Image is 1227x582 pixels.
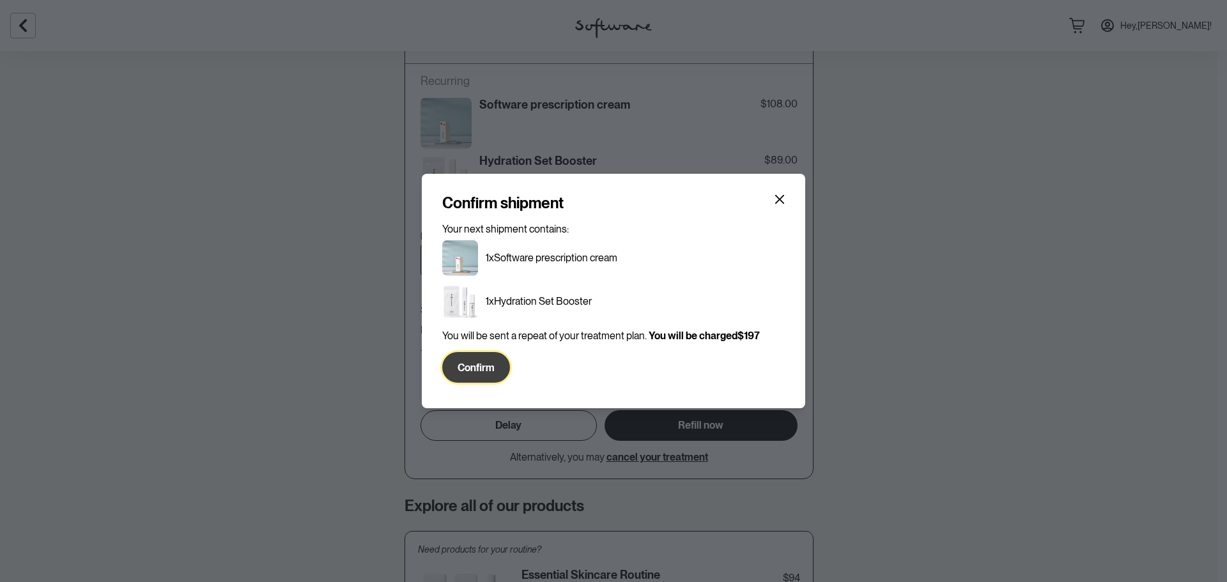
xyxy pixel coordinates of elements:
[649,330,760,342] strong: You will be charged $197
[458,362,495,374] span: Confirm
[769,189,790,210] button: Close
[442,284,478,319] img: clx11tlc2000j3b6d8cme6tz2.png
[442,352,510,383] button: Confirm
[442,240,478,276] img: cktu5b0bi00003e5xgiy44wfx.jpg
[442,223,785,235] p: Your next shipment contains:
[442,194,564,213] h4: Confirm shipment
[442,330,785,342] p: You will be sent a repeat of your treatment plan.
[486,295,592,307] p: 1x Hydration Set Booster
[486,252,617,264] p: 1x Software prescription cream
